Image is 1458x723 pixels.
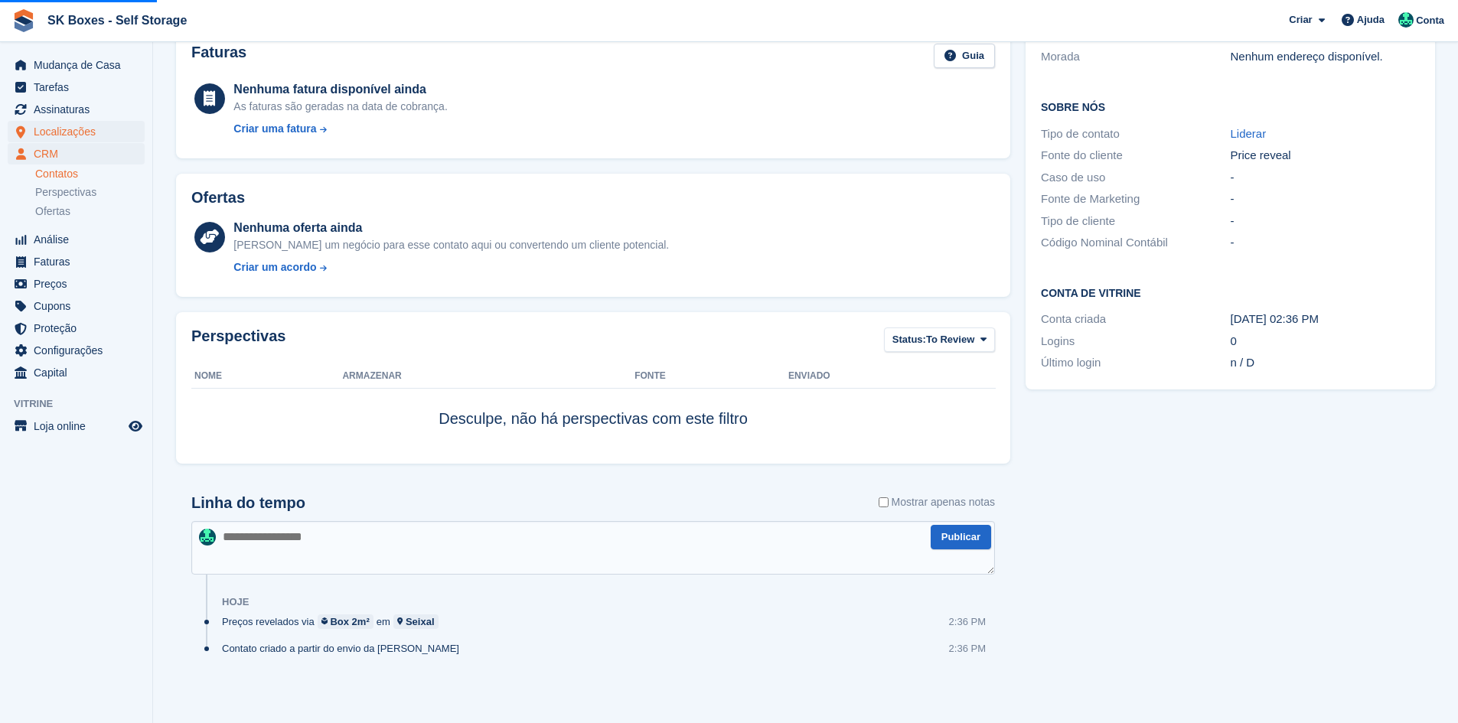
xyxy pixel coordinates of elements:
a: Ofertas [35,204,145,220]
a: menu [8,121,145,142]
th: Nome [191,364,342,389]
a: menu [8,340,145,361]
span: Localizações [34,121,126,142]
div: Tipo de contato [1041,125,1230,143]
img: stora-icon-8386f47178a22dfd0bd8f6a31ec36ba5ce8667c1dd55bd0f319d3a0aa187defe.svg [12,9,35,32]
div: Criar uma fatura [233,121,316,137]
div: Tipo de cliente [1041,213,1230,230]
div: Seixal [406,614,435,629]
a: Loja de pré-visualização [126,417,145,435]
h2: Faturas [191,44,246,69]
div: 2:36 PM [949,614,986,629]
div: - [1231,213,1420,230]
span: Ofertas [35,204,70,219]
a: menu [8,273,145,295]
span: Desculpe, não há perspectivas com este filtro [439,410,748,427]
h2: Conta de vitrine [1041,285,1420,300]
span: Preços [34,273,126,295]
a: SK Boxes - Self Storage [41,8,193,33]
div: Contato criado a partir do envio da [PERSON_NAME] [222,641,467,656]
div: [PERSON_NAME] um negócio para esse contato aqui ou convertendo um cliente potencial. [233,237,669,253]
div: n / D [1231,354,1420,372]
span: Perspectivas [35,185,96,200]
th: Fonte [634,364,788,389]
span: Configurações [34,340,126,361]
a: Criar uma fatura [233,121,447,137]
div: - [1231,234,1420,252]
span: Mudança de Casa [34,54,126,76]
a: Guia [934,44,995,69]
input: Mostrar apenas notas [879,494,889,510]
div: Hoje [222,596,249,608]
a: Liderar [1231,127,1267,140]
div: Código Nominal Contábil [1041,234,1230,252]
div: - [1231,191,1420,208]
div: 0 [1231,333,1420,350]
a: Perspectivas [35,184,145,200]
a: Seixal [393,614,439,629]
h2: Linha do tempo [191,494,305,512]
span: Faturas [34,251,126,272]
div: - [1231,169,1420,187]
span: To Review [926,332,974,347]
h2: Ofertas [191,189,245,207]
div: Nenhuma oferta ainda [233,219,669,237]
span: Vitrine [14,396,152,412]
div: As faturas são geradas na data de cobrança. [233,99,447,115]
div: Logins [1041,333,1230,350]
h2: Sobre Nós [1041,99,1420,114]
div: [DATE] 02:36 PM [1231,311,1420,328]
button: Status: To Review [884,327,995,353]
div: Criar um acordo [233,259,316,275]
span: Criar [1289,12,1312,28]
span: Loja online [34,415,126,437]
div: Nenhum endereço disponível. [1231,48,1420,66]
h2: Perspectivas [191,327,285,356]
a: menu [8,229,145,250]
th: Armazenar [342,364,634,389]
a: menu [8,295,145,317]
span: CRM [34,143,126,164]
div: Fonte do cliente [1041,147,1230,164]
div: 2:36 PM [949,641,986,656]
span: Status: [892,332,926,347]
div: Fonte de Marketing [1041,191,1230,208]
span: Ajuda [1357,12,1385,28]
label: Mostrar apenas notas [879,494,995,510]
span: Conta [1416,13,1444,28]
span: Assinaturas [34,99,126,120]
span: Capital [34,362,126,383]
a: menu [8,362,145,383]
div: Preços revelados via em [222,614,446,629]
span: Proteção [34,318,126,339]
span: Análise [34,229,126,250]
a: menu [8,54,145,76]
div: Último login [1041,354,1230,372]
a: Box 2m² [318,614,373,629]
a: menu [8,77,145,98]
img: Cláudio Borges [199,529,216,546]
div: Nenhuma fatura disponível ainda [233,80,447,99]
span: Cupons [34,295,126,317]
a: menu [8,415,145,437]
span: Tarefas [34,77,126,98]
a: menu [8,99,145,120]
a: Criar um acordo [233,259,669,275]
div: Conta criada [1041,311,1230,328]
a: Contatos [35,167,145,181]
div: Morada [1041,48,1230,66]
th: Enviado [788,364,995,389]
a: menu [8,143,145,164]
img: Cláudio Borges [1398,12,1414,28]
a: menu [8,318,145,339]
div: Box 2m² [330,614,369,629]
a: menu [8,251,145,272]
button: Publicar [931,525,991,550]
div: Price reveal [1231,147,1420,164]
div: Caso de uso [1041,169,1230,187]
